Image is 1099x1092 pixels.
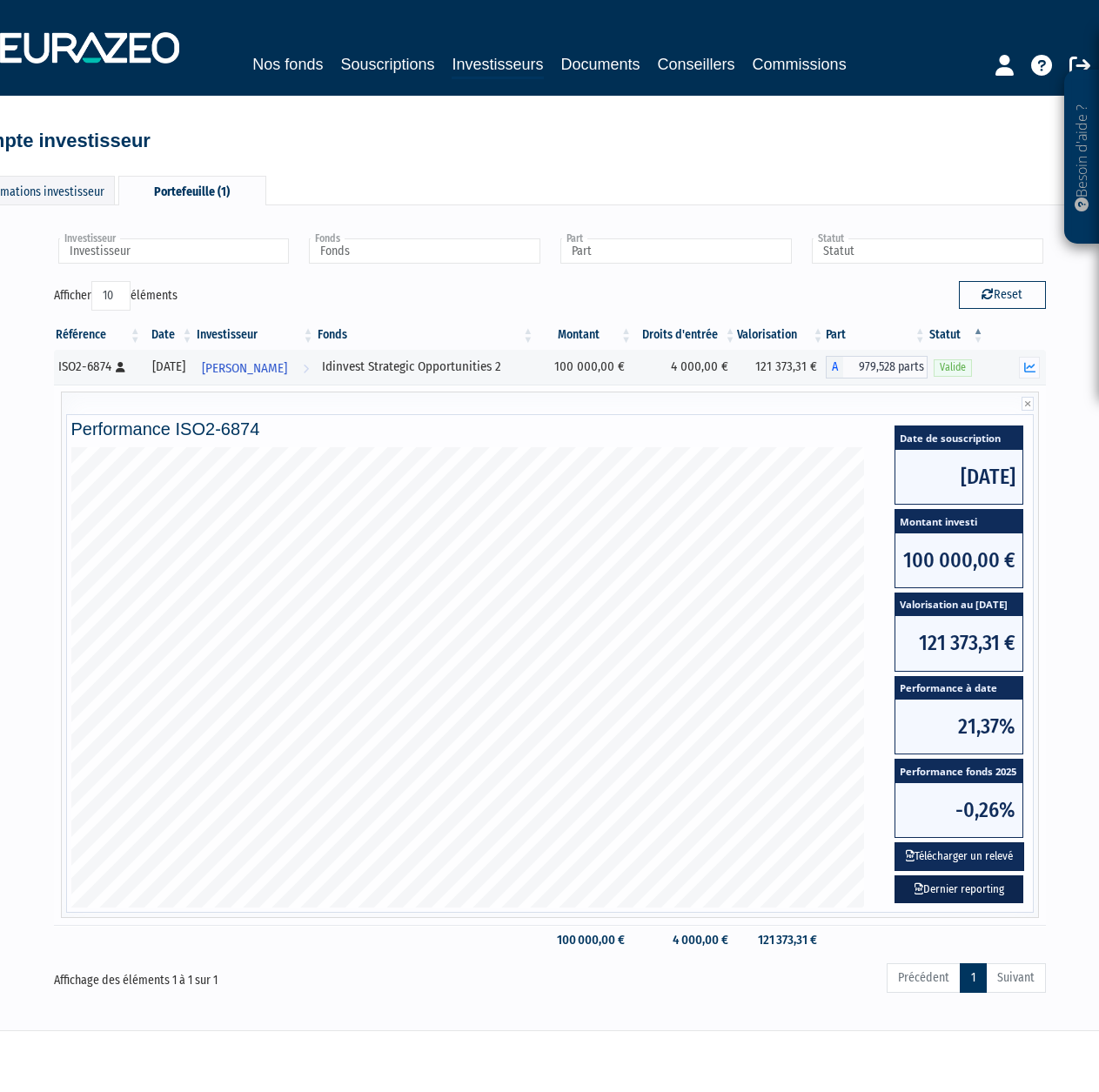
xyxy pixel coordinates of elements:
h4: Performance ISO2-6874 [71,419,1029,439]
th: Date: activer pour trier la colonne par ordre croissant [143,320,195,350]
td: 4 000,00 € [633,925,738,955]
a: Commissions [753,52,847,77]
div: Portefeuille (1) [118,176,266,205]
th: Part: activer pour trier la colonne par ordre croissant [826,320,928,350]
span: [PERSON_NAME] [202,352,287,385]
span: 121 373,31 € [895,616,1022,670]
span: A [826,356,843,379]
span: Valide [934,359,972,376]
div: A - Idinvest Strategic Opportunities 2 [826,356,928,379]
a: Conseillers [658,52,735,77]
button: Télécharger un relevé [895,842,1024,871]
th: Investisseur: activer pour trier la colonne par ordre croissant [195,320,316,350]
td: 121 373,31 € [737,925,825,955]
div: Idinvest Strategic Opportunities 2 [322,358,530,376]
a: [PERSON_NAME] [195,350,316,385]
span: Date de souscription [895,426,1022,450]
span: [DATE] [895,450,1022,504]
span: Valorisation au [DATE] [895,593,1022,617]
th: Valorisation: activer pour trier la colonne par ordre croissant [737,320,825,350]
p: Besoin d'aide ? [1072,79,1092,236]
td: 100 000,00 € [535,350,633,385]
a: Dernier reporting [895,875,1023,904]
span: Performance à date [895,677,1022,700]
td: 121 373,31 € [737,350,825,385]
th: Fonds: activer pour trier la colonne par ordre croissant [316,320,536,350]
span: Montant investi [895,510,1022,533]
th: Droits d'entrée: activer pour trier la colonne par ordre croissant [633,320,738,350]
th: Montant: activer pour trier la colonne par ordre croissant [535,320,633,350]
i: [Français] Personne physique [116,362,125,372]
button: Reset [959,281,1046,309]
div: Affichage des éléments 1 à 1 sur 1 [54,961,452,989]
span: 21,37% [895,700,1022,754]
td: 100 000,00 € [535,925,633,955]
select: Afficheréléments [91,281,131,311]
span: Performance fonds 2025 [895,760,1022,783]
a: Investisseurs [452,52,543,79]
td: 4 000,00 € [633,350,738,385]
div: [DATE] [149,358,189,376]
a: Documents [561,52,640,77]
a: Souscriptions [340,52,434,77]
div: ISO2-6874 [58,358,137,376]
span: 979,528 parts [843,356,928,379]
span: -0,26% [895,783,1022,837]
a: 1 [960,963,987,993]
th: Statut : activer pour trier la colonne par ordre d&eacute;croissant [928,320,986,350]
i: Voir l'investisseur [303,352,309,385]
a: Nos fonds [252,52,323,77]
span: 100 000,00 € [895,533,1022,587]
th: Référence : activer pour trier la colonne par ordre croissant [54,320,143,350]
label: Afficher éléments [54,281,178,311]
